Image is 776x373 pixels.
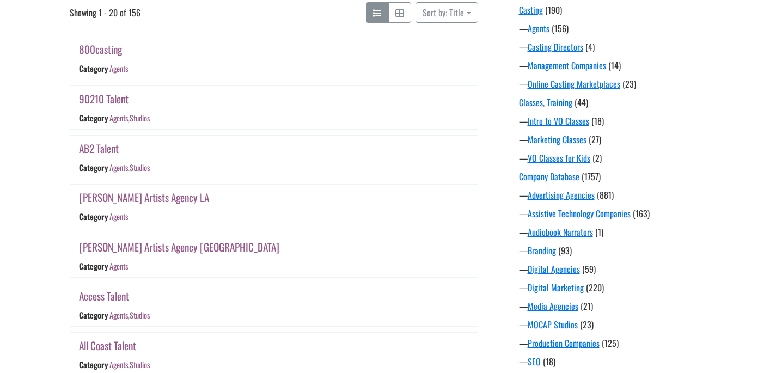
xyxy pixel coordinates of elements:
a: [PERSON_NAME] Artists Agency [GEOGRAPHIC_DATA] [79,239,279,255]
div: Category [79,359,108,370]
span: (163) [633,207,650,220]
a: Agents [109,359,127,370]
a: Casting Directors [528,40,583,53]
span: (14) [608,59,621,72]
div: — [519,299,715,313]
div: — [519,22,715,35]
a: Digital Agencies [528,262,580,276]
a: Agents [109,162,127,173]
div: — [519,281,715,294]
div: — [519,318,715,331]
div: — [519,114,715,127]
div: Category [79,310,108,321]
span: (1757) [582,170,601,183]
div: — [519,40,715,53]
span: (881) [597,188,614,201]
div: Category [79,211,108,222]
div: — [519,337,715,350]
span: (23) [580,318,594,331]
div: — [519,225,715,239]
div: , [109,112,149,124]
div: , [109,162,149,173]
a: Agents [109,112,127,124]
span: (220) [586,281,604,294]
span: (125) [602,337,619,350]
span: (4) [585,40,595,53]
a: Studios [129,359,149,370]
div: Category [79,260,108,272]
a: Advertising Agencies [528,188,595,201]
div: — [519,207,715,220]
span: (93) [558,244,572,257]
a: Studios [129,310,149,321]
a: Management Companies [528,59,606,72]
div: Category [79,112,108,124]
a: Access Talent [79,288,129,304]
span: (156) [552,22,569,35]
div: — [519,188,715,201]
a: All Coast Talent [79,338,136,353]
span: (27) [589,133,601,146]
a: Studios [129,112,149,124]
a: 90210 Talent [79,91,129,107]
div: — [519,244,715,257]
a: Audiobook Narrators [528,225,593,239]
a: Agents [109,310,127,321]
span: Showing 1 - 20 of 156 [70,2,140,23]
a: Agents [109,260,127,272]
a: Assistive Technology Companies [528,207,631,220]
a: Agents [109,211,127,222]
div: — [519,262,715,276]
span: (44) [575,96,588,109]
div: — [519,355,715,368]
div: — [519,77,715,90]
a: Studios [129,162,149,173]
a: MOCAP Studios [528,318,578,331]
div: — [519,151,715,164]
span: (1) [595,225,603,239]
a: Company Database [519,170,579,183]
a: 800casting [79,41,122,57]
div: Category [79,63,108,75]
span: (2) [592,151,602,164]
div: — [519,133,715,146]
a: Digital Marketing [528,281,584,294]
a: AB2 Talent [79,140,119,156]
span: (190) [545,3,562,16]
div: Category [79,162,108,173]
a: Marketing Classes [528,133,586,146]
span: (18) [591,114,604,127]
a: SEO [528,355,541,368]
a: VO Classes for Kids [528,151,590,164]
div: , [109,359,149,370]
span: (59) [582,262,596,276]
span: (23) [622,77,636,90]
div: , [109,310,149,321]
a: Intro to VO Classes [528,114,589,127]
a: Media Agencies [528,299,578,313]
a: Agents [528,22,549,35]
a: Branding [528,244,556,257]
a: Casting [519,3,543,16]
a: Online Casting Marketplaces [528,77,620,90]
button: Sort by: Title [416,2,478,23]
a: Classes, Training [519,96,572,109]
div: — [519,59,715,72]
span: (21) [581,299,593,313]
a: [PERSON_NAME] Artists Agency LA [79,189,209,205]
span: (18) [543,355,555,368]
a: Production Companies [528,337,600,350]
a: Agents [109,63,127,75]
